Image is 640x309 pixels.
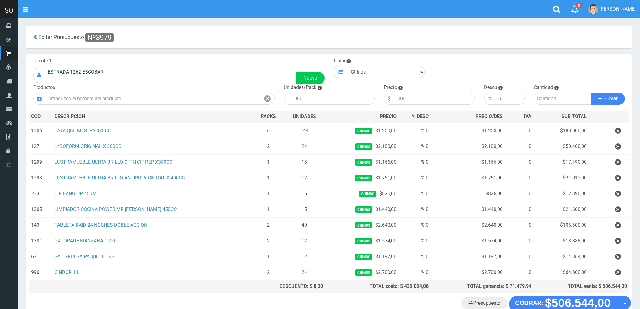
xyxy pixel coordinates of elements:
[325,186,399,202] td: $826,00
[384,84,397,91] label: Precio
[355,128,372,134] span: Chinos
[431,123,505,139] td: $1.250,00
[29,217,52,233] td: 143
[431,217,505,233] td: $2.640,00
[29,186,52,202] td: 233
[54,159,172,165] a: LUSTRAMUEBLE ULTRA BRILLO CITRI CIF REP X380CC
[29,233,52,249] td: 1301
[33,58,52,64] label: Cliente 1
[431,202,505,217] td: $1.440,00
[505,265,534,280] td: 0
[534,265,589,280] td: $64.800,00
[534,202,589,217] td: $21.600,00
[576,3,582,8] span: 0
[399,123,431,139] td: % 0
[253,170,283,186] td: 1
[534,217,589,233] td: $105.600,00
[495,93,525,105] input: 000
[325,265,399,280] td: $2.700,00
[328,283,429,290] div: TOTAL costo: $ 435.064,06
[515,300,544,306] strong: COBRAR:
[54,143,121,149] a: LYSOFORM ORIGINAL X 360CC
[325,202,399,217] td: $1.440,00
[63,113,85,119] span: CRIPCION
[399,233,431,249] td: % 0
[325,249,399,265] td: $1.197,00
[524,113,531,119] span: IVA
[38,34,84,40] span: Editar Presupuesto
[253,233,283,249] td: 2
[380,113,397,120] span: PRECIO
[54,206,177,212] a: LIMPIADOR COCINA POWER MR [PERSON_NAME] 450CC
[29,170,52,186] td: 1298
[325,170,399,186] td: $1.751,00
[325,217,399,233] td: $2.640,00
[54,175,185,181] a: LUSTRAMUEBLE ULTRA BRILLO ANTIPOLV CIF GAT X 400CC
[534,139,589,154] td: $50.400,00
[431,186,505,202] td: $826,00
[399,154,431,170] td: % 0
[534,84,553,91] label: Cantidad
[359,191,376,197] span: Chinos
[505,186,534,202] td: 0
[355,269,372,276] span: Chinos
[29,202,52,217] td: 1205
[54,269,80,275] a: CINDOR 1 L
[29,249,52,265] td: 67
[431,233,505,249] td: $1.574,00
[253,154,283,170] td: 1
[256,283,323,290] div: DESCUENTO: $ 0,00
[291,93,375,105] input: 000
[484,84,497,91] label: Descu
[534,123,589,139] td: $180.000,00
[355,206,372,213] span: Chinos
[505,170,534,186] td: 0
[283,265,325,280] td: 24
[283,111,325,123] th: UNIDADES
[29,154,52,170] td: 1299
[399,170,431,186] td: % 0
[431,154,505,170] td: $1.166,00
[431,170,505,186] td: $1.751,00
[283,186,325,202] td: 15
[355,175,372,181] span: Chinos
[45,66,296,78] input: Consumidor Final
[325,233,399,249] td: $1.574,00
[431,249,505,265] td: $1.197,00
[534,154,589,170] td: $17.490,00
[283,202,325,217] td: 15
[534,233,589,249] td: $18.888,00
[283,249,325,265] td: 12
[54,128,111,133] a: LATA QUILMES IPA 473CC
[394,93,475,105] input: 000
[253,111,283,123] th: PACKS
[412,113,429,119] span: % DESC
[283,123,325,139] td: 144
[253,139,283,154] td: 2
[431,265,505,280] td: $2.700,00
[54,222,147,228] a: TABLETA RAID 24 NOCHES DOBLE ACCION
[561,113,587,120] span: SUB TOTAL
[29,123,52,139] td: 1306
[534,93,591,105] input: Cantidad
[399,139,431,154] td: % 0
[253,186,283,202] td: 1
[355,254,372,260] span: Chinos
[29,139,52,154] td: 127
[355,222,372,228] span: Chinos
[505,217,534,233] td: 0
[283,170,325,186] td: 12
[45,93,260,105] input: Introduzca el nombre del producto
[384,93,394,105] div: $
[505,123,534,139] td: 0
[253,202,283,217] td: 1
[325,123,399,139] td: $1.250,00
[54,254,115,259] a: SAL GRUESA PAQUETE 1KG
[534,170,589,186] td: $21.012,00
[253,249,283,265] td: 1
[505,154,534,170] td: 0
[85,33,114,42] span: Nº3979
[33,84,55,91] label: Productos
[591,93,625,105] button: Sumar
[325,139,399,154] td: $2.100,00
